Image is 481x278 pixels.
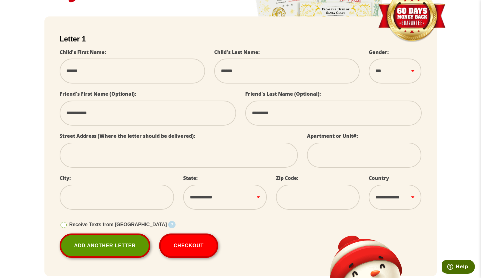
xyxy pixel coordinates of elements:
label: Friend's Last Name (Optional): [245,91,321,97]
label: Apartment or Unit#: [307,133,358,139]
label: Zip Code: [276,175,298,181]
label: Street Address (Where the letter should be delivered): [60,133,195,139]
label: State: [183,175,198,181]
label: Gender: [369,49,389,55]
label: Friend's First Name (Optional): [60,91,136,97]
label: Country [369,175,389,181]
label: City: [60,175,71,181]
label: Child's Last Name: [214,49,260,55]
button: Checkout [159,233,218,258]
a: Add Another Letter [60,233,150,258]
iframe: Opens a widget where you can find more information [442,260,475,275]
span: Receive Texts from [GEOGRAPHIC_DATA] [69,222,167,227]
label: Child's First Name: [60,49,106,55]
h2: Letter 1 [60,35,422,43]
